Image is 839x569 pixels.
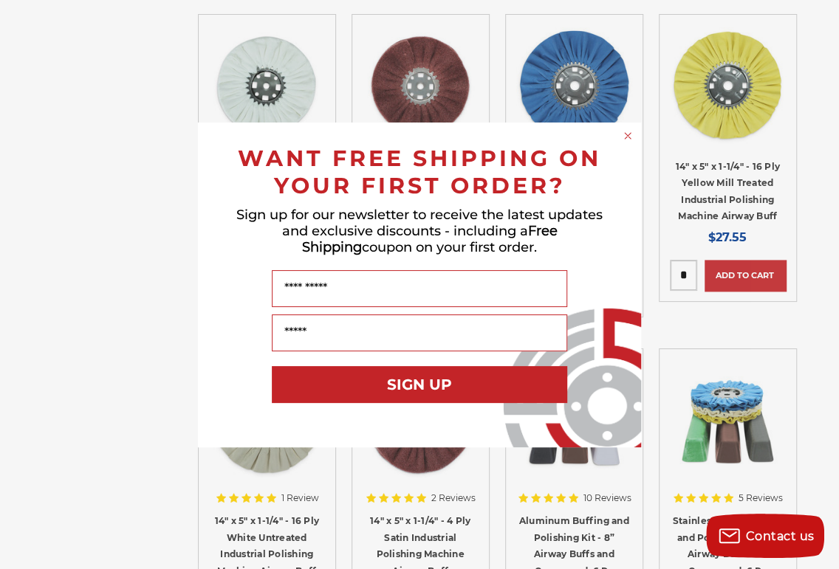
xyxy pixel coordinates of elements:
[236,207,603,255] span: Sign up for our newsletter to receive the latest updates and exclusive discounts - including a co...
[272,366,567,403] button: SIGN UP
[706,514,824,558] button: Contact us
[746,529,815,543] span: Contact us
[620,128,635,143] button: Close dialog
[302,223,558,255] span: Free Shipping
[238,145,601,199] span: WANT FREE SHIPPING ON YOUR FIRST ORDER?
